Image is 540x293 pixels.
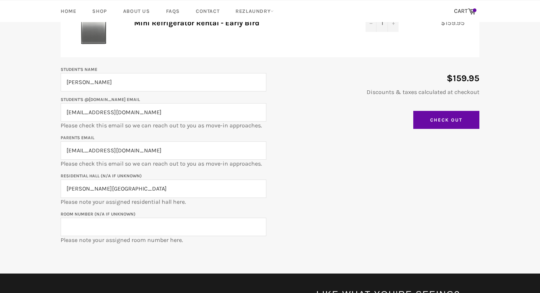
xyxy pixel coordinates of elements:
a: FAQs [159,0,187,22]
label: Parents email [61,135,94,140]
p: Please note your assigned room number here. [61,210,266,244]
a: CART [450,4,479,19]
label: Room Number (N/A if unknown) [61,211,136,217]
a: Shop [85,0,114,22]
p: Please check this email so we can reach out to you as move-in approaches. [61,133,266,168]
a: Home [53,0,83,22]
p: $159.95 [274,72,479,84]
a: Mini Refrigerator Rental - Early Bird [134,19,259,27]
label: Student's Name [61,67,97,72]
button: Increase quantity [388,14,399,32]
p: Please check this email so we can reach out to you as move-in approaches. [61,95,266,130]
a: Contact [188,0,227,22]
span: $159.95 [441,18,472,27]
a: About Us [116,0,157,22]
p: Please note your assigned residential hall here. [61,171,266,206]
label: Residential Hall (N/A if unknown) [61,173,142,178]
p: Discounts & taxes calculated at checkout [274,88,479,96]
button: Decrease quantity [366,14,377,32]
label: Student's @[DOMAIN_NAME] email [61,97,140,102]
input: Check Out [413,111,479,129]
a: RezLaundry [228,0,281,22]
